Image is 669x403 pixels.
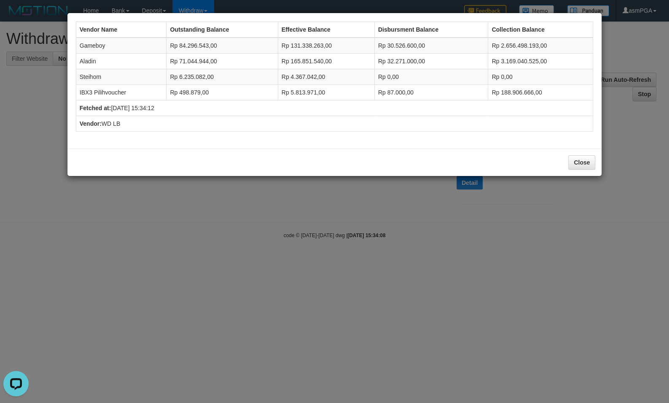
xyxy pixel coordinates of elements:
td: Rp 6.235.082,00 [167,69,278,85]
td: Gameboy [76,38,167,54]
td: Aladin [76,54,167,69]
td: IBX3 Pilihvoucher [76,85,167,100]
td: Rp 131.338.263,00 [278,38,374,54]
td: Rp 2.656.498.193,00 [488,38,593,54]
td: Steihom [76,69,167,85]
td: Rp 30.526.600,00 [374,38,488,54]
th: Collection Balance [488,22,593,38]
th: Disbursment Balance [374,22,488,38]
b: Fetched at: [80,105,111,111]
td: Rp 498.879,00 [167,85,278,100]
button: Open LiveChat chat widget [3,3,29,29]
td: Rp 87.000,00 [374,85,488,100]
td: Rp 188.906.666,00 [488,85,593,100]
td: Rp 71.044.944,00 [167,54,278,69]
b: Vendor: [80,120,102,127]
th: Vendor Name [76,22,167,38]
td: [DATE] 15:34:12 [76,100,593,116]
td: WD LB [76,116,593,132]
td: Rp 5.813.971,00 [278,85,374,100]
th: Effective Balance [278,22,374,38]
td: Rp 3.169.040.525,00 [488,54,593,69]
td: Rp 0,00 [374,69,488,85]
td: Rp 32.271.000,00 [374,54,488,69]
td: Rp 4.367.042,00 [278,69,374,85]
td: Rp 0,00 [488,69,593,85]
td: Rp 165.851.540,00 [278,54,374,69]
td: Rp 84.296.543,00 [167,38,278,54]
th: Outstanding Balance [167,22,278,38]
button: Close [568,155,595,170]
